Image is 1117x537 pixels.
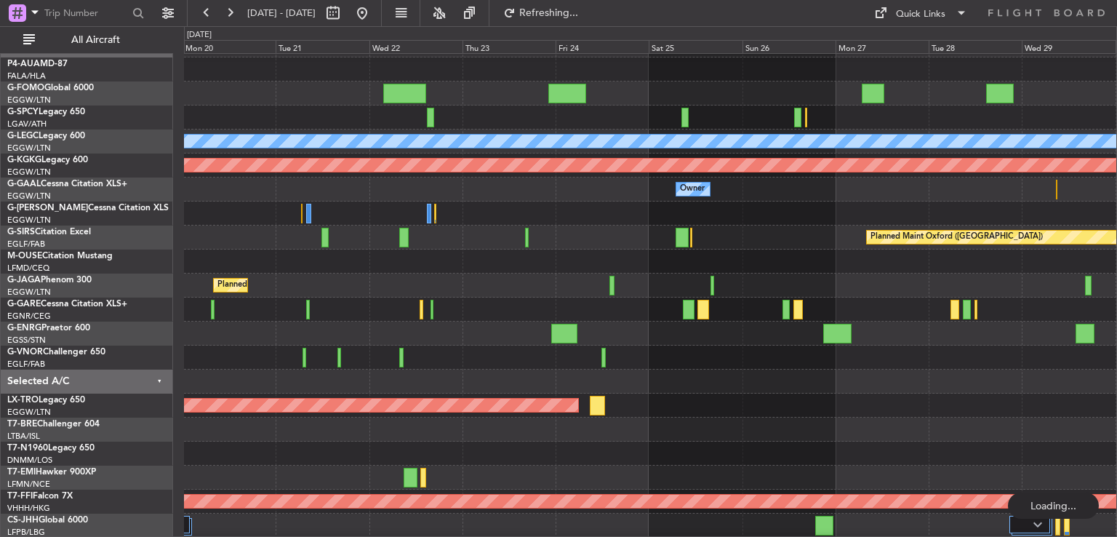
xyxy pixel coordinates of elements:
a: P4-AUAMD-87 [7,60,68,68]
div: Owner [680,178,705,200]
a: T7-FFIFalcon 7X [7,492,73,501]
span: M-OUSE [7,252,42,260]
div: Mon 20 [183,40,276,53]
span: G-ENRG [7,324,41,333]
div: Loading... [1008,493,1099,519]
a: EGSS/STN [7,335,46,346]
div: Wed 22 [369,40,463,53]
span: G-[PERSON_NAME] [7,204,88,212]
a: G-SPCYLegacy 650 [7,108,85,116]
a: VHHH/HKG [7,503,50,514]
span: G-SIRS [7,228,35,236]
a: G-GARECessna Citation XLS+ [7,300,127,309]
a: T7-N1960Legacy 650 [7,444,95,453]
a: G-FOMOGlobal 6000 [7,84,94,92]
div: Fri 24 [556,40,649,53]
div: Planned Maint [GEOGRAPHIC_DATA] ([GEOGRAPHIC_DATA]) [217,274,447,296]
span: [DATE] - [DATE] [247,7,316,20]
button: Quick Links [867,1,974,25]
div: Thu 23 [463,40,556,53]
span: CS-JHH [7,516,39,525]
a: EGLF/FAB [7,359,45,370]
a: T7-BREChallenger 604 [7,420,100,429]
span: T7-N1960 [7,444,48,453]
a: G-KGKGLegacy 600 [7,156,88,164]
span: All Aircraft [38,35,153,45]
span: T7-EMI [7,468,36,477]
span: G-JAGA [7,276,41,285]
button: Refreshing... [497,1,584,25]
div: Planned Maint Oxford ([GEOGRAPHIC_DATA]) [870,226,1043,248]
a: G-JAGAPhenom 300 [7,276,92,285]
span: G-FOMO [7,84,44,92]
a: G-VNORChallenger 650 [7,348,105,357]
div: Mon 27 [836,40,929,53]
a: CS-JHHGlobal 6000 [7,516,88,525]
div: Sun 26 [742,40,836,53]
span: G-GAAL [7,180,41,188]
a: EGNR/CEG [7,311,51,322]
a: DNMM/LOS [7,455,52,466]
span: G-GARE [7,300,41,309]
a: EGGW/LTN [7,407,51,418]
a: LTBA/ISL [7,431,40,442]
span: Refreshing... [519,8,580,18]
span: T7-FFI [7,492,33,501]
a: G-GAALCessna Citation XLS+ [7,180,127,188]
div: [DATE] [187,29,212,41]
a: G-ENRGPraetor 600 [7,324,90,333]
a: M-OUSECitation Mustang [7,252,113,260]
button: All Aircraft [16,28,158,52]
a: G-LEGCLegacy 600 [7,132,85,140]
div: Wed 29 [1022,40,1115,53]
input: Trip Number [44,2,128,24]
span: G-KGKG [7,156,41,164]
a: EGGW/LTN [7,143,51,154]
span: G-SPCY [7,108,39,116]
span: G-LEGC [7,132,39,140]
a: FALA/HLA [7,71,46,81]
a: EGGW/LTN [7,95,51,106]
a: LGAV/ATH [7,119,47,130]
a: EGGW/LTN [7,215,51,226]
img: arrow-gray.svg [1033,522,1042,528]
div: Quick Links [896,7,945,22]
a: G-SIRSCitation Excel [7,228,91,236]
a: EGGW/LTN [7,191,51,202]
a: EGGW/LTN [7,167,51,178]
div: Tue 28 [929,40,1022,53]
a: G-[PERSON_NAME]Cessna Citation XLS [7,204,169,212]
span: G-VNOR [7,348,43,357]
div: Tue 21 [276,40,369,53]
span: LX-TRO [7,396,39,405]
div: Sat 25 [649,40,742,53]
a: T7-EMIHawker 900XP [7,468,96,477]
a: EGGW/LTN [7,287,51,298]
a: LFMD/CEQ [7,263,49,274]
a: LX-TROLegacy 650 [7,396,85,405]
a: LFMN/NCE [7,479,50,490]
a: EGLF/FAB [7,239,45,250]
span: P4-AUA [7,60,40,68]
span: T7-BRE [7,420,37,429]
